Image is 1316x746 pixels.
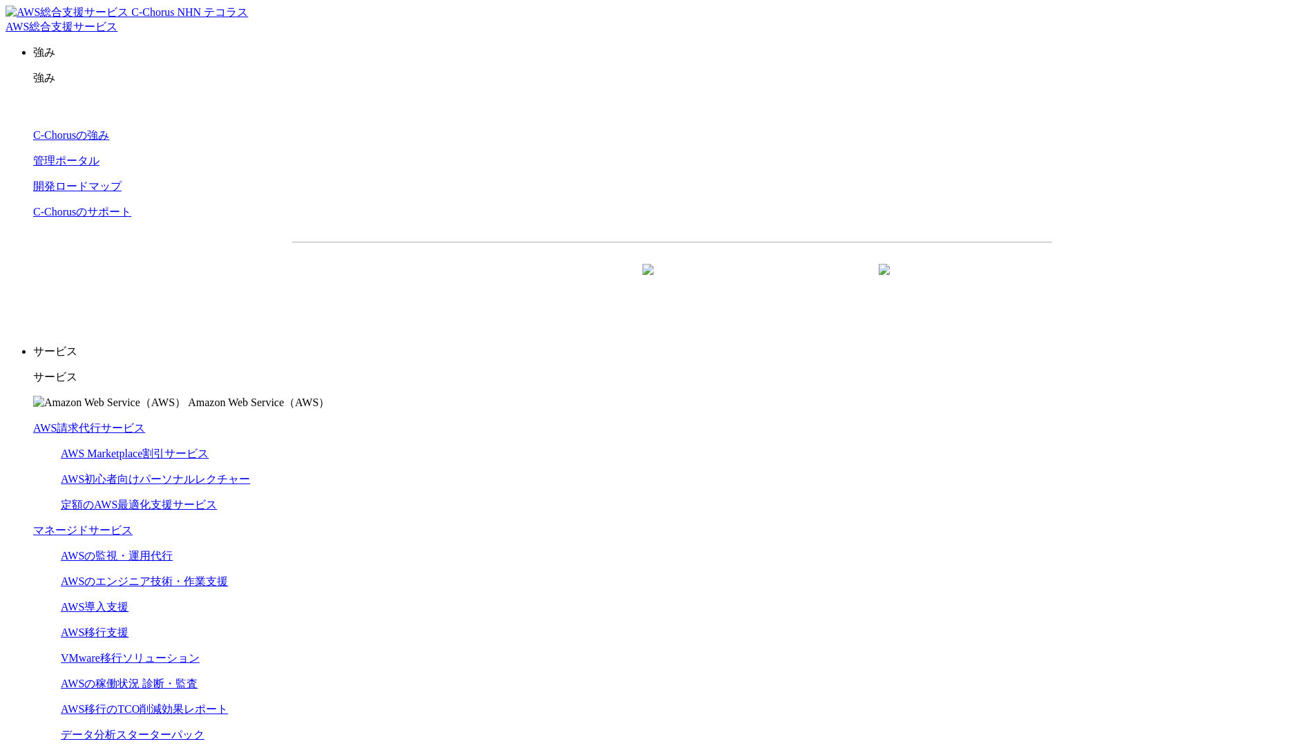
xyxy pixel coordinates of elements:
a: AWS移行支援 [61,627,128,638]
a: 管理ポータル [33,155,99,166]
a: AWS初心者向けパーソナルレクチャー [61,473,250,485]
p: サービス [33,345,1310,359]
a: VMware移行ソリューション [61,652,200,664]
img: Amazon Web Service（AWS） [33,396,186,410]
a: AWSのエンジニア技術・作業支援 [61,575,228,587]
a: AWS総合支援サービス C-Chorus NHN テコラスAWS総合支援サービス [6,6,248,32]
a: データ分析スターターパック [61,729,204,740]
a: AWSの監視・運用代行 [61,550,173,562]
a: 定額のAWS最適化支援サービス [61,499,217,510]
span: Amazon Web Service（AWS） [188,396,330,408]
img: 矢印 [642,264,654,300]
a: AWS Marketplace割引サービス [61,448,209,459]
a: AWS導入支援 [61,601,128,613]
a: 開発ロードマップ [33,180,122,192]
a: C-Chorusのサポート [33,206,131,218]
img: 矢印 [879,264,890,300]
a: まずは相談する [679,265,902,299]
a: AWS請求代行サービス [33,422,145,434]
p: 強み [33,46,1310,60]
a: マネージドサービス [33,524,133,536]
p: 強み [33,71,1310,86]
p: サービス [33,370,1310,385]
img: AWS総合支援サービス C-Chorus [6,6,175,20]
a: C-Chorusの強み [33,129,109,141]
a: AWS移行のTCO削減効果レポート [61,703,228,715]
a: 資料を請求する [443,265,665,299]
a: AWSの稼働状況 診断・監査 [61,678,198,689]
